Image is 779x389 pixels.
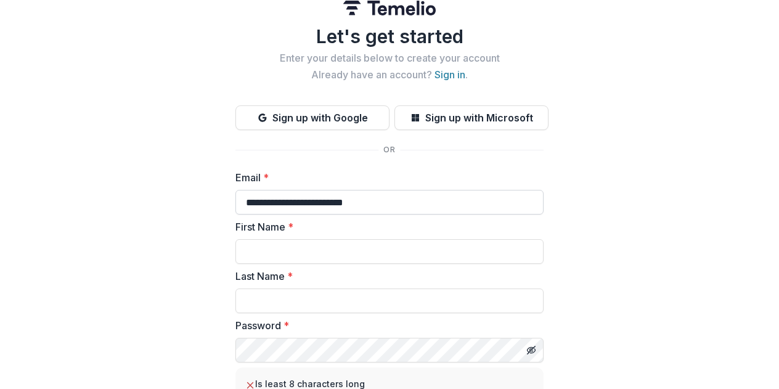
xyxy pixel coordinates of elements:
button: Sign up with Microsoft [394,105,549,130]
button: Sign up with Google [235,105,389,130]
h1: Let's get started [235,25,544,47]
label: Last Name [235,269,536,284]
label: First Name [235,219,536,234]
a: Sign in [434,68,465,81]
img: Temelio [343,1,436,15]
label: Password [235,318,536,333]
label: Email [235,170,536,185]
h2: Enter your details below to create your account [235,52,544,64]
button: Toggle password visibility [521,340,541,360]
h2: Already have an account? . [235,69,544,81]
